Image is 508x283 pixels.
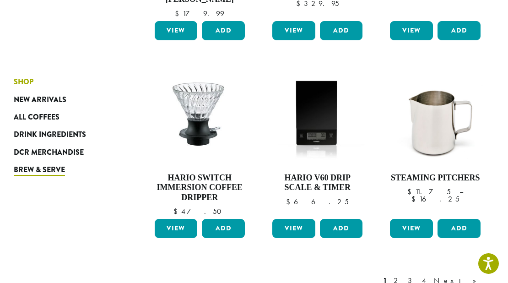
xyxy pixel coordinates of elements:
[270,71,365,215] a: Hario V60 Drip Scale & Timer $66.25
[14,129,86,141] span: Drink Ingredients
[14,109,113,126] a: All Coffees
[388,71,482,215] a: Steaming Pitchers
[390,219,433,238] a: View
[320,219,363,238] button: Add
[14,126,113,143] a: Drink Ingredients
[173,207,181,216] span: $
[411,194,419,204] span: $
[438,21,481,40] button: Add
[388,173,482,183] h4: Steaming Pitchers
[152,71,247,215] a: Hario Switch Immersion Coffee Dripper $47.50
[202,219,245,238] button: Add
[152,71,247,164] img: Switch-Immersion-Coffee-Dripper-02.jpg
[388,71,482,165] img: DP3266.20-oz.01.default.png
[438,219,481,238] button: Add
[411,194,459,204] bdi: 16.25
[175,9,183,18] span: $
[173,207,226,216] bdi: 47.50
[14,147,84,158] span: DCR Merchandise
[407,187,451,196] bdi: 11.75
[14,161,113,179] a: Brew & Serve
[14,76,33,88] span: Shop
[14,144,113,161] a: DCR Merchandise
[14,94,66,106] span: New Arrivals
[390,21,433,40] a: View
[14,164,65,176] span: Brew & Serve
[14,112,59,123] span: All Coffees
[14,91,113,108] a: New Arrivals
[270,71,365,165] img: Hario-V60-Scale-300x300.jpg
[155,219,198,238] a: View
[272,21,315,40] a: View
[286,197,349,207] bdi: 66.25
[152,173,247,203] h4: Hario Switch Immersion Coffee Dripper
[272,219,315,238] a: View
[320,21,363,40] button: Add
[270,173,365,193] h4: Hario V60 Drip Scale & Timer
[407,187,415,196] span: $
[286,197,294,207] span: $
[202,21,245,40] button: Add
[175,9,224,18] bdi: 179.99
[459,187,463,196] span: –
[155,21,198,40] a: View
[14,73,113,91] a: Shop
